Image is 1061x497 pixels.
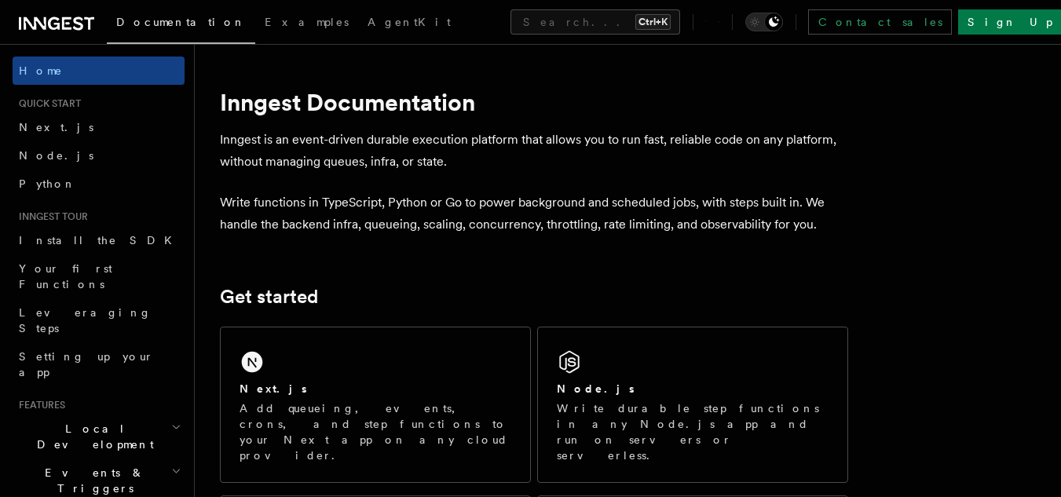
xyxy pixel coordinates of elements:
[220,327,531,483] a: Next.jsAdd queueing, events, crons, and step functions to your Next app on any cloud provider.
[220,192,848,236] p: Write functions in TypeScript, Python or Go to power background and scheduled jobs, with steps bu...
[19,149,93,162] span: Node.js
[220,88,848,116] h1: Inngest Documentation
[510,9,680,35] button: Search...Ctrl+K
[13,399,65,411] span: Features
[19,177,76,190] span: Python
[13,342,185,386] a: Setting up your app
[255,5,358,42] a: Examples
[13,226,185,254] a: Install the SDK
[635,14,671,30] kbd: Ctrl+K
[19,262,112,291] span: Your first Functions
[116,16,246,28] span: Documentation
[265,16,349,28] span: Examples
[107,5,255,44] a: Documentation
[13,210,88,223] span: Inngest tour
[13,465,171,496] span: Events & Triggers
[808,9,952,35] a: Contact sales
[557,400,829,463] p: Write durable step functions in any Node.js app and run on servers or serverless.
[13,254,185,298] a: Your first Functions
[537,327,848,483] a: Node.jsWrite durable step functions in any Node.js app and run on servers or serverless.
[557,381,635,397] h2: Node.js
[19,350,154,378] span: Setting up your app
[220,286,318,308] a: Get started
[13,298,185,342] a: Leveraging Steps
[240,400,511,463] p: Add queueing, events, crons, and step functions to your Next app on any cloud provider.
[13,421,171,452] span: Local Development
[19,306,152,334] span: Leveraging Steps
[368,16,451,28] span: AgentKit
[358,5,460,42] a: AgentKit
[745,13,783,31] button: Toggle dark mode
[19,234,181,247] span: Install the SDK
[13,113,185,141] a: Next.js
[19,121,93,133] span: Next.js
[19,63,63,79] span: Home
[220,129,848,173] p: Inngest is an event-driven durable execution platform that allows you to run fast, reliable code ...
[13,170,185,198] a: Python
[13,141,185,170] a: Node.js
[240,381,307,397] h2: Next.js
[13,97,81,110] span: Quick start
[13,415,185,459] button: Local Development
[13,57,185,85] a: Home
